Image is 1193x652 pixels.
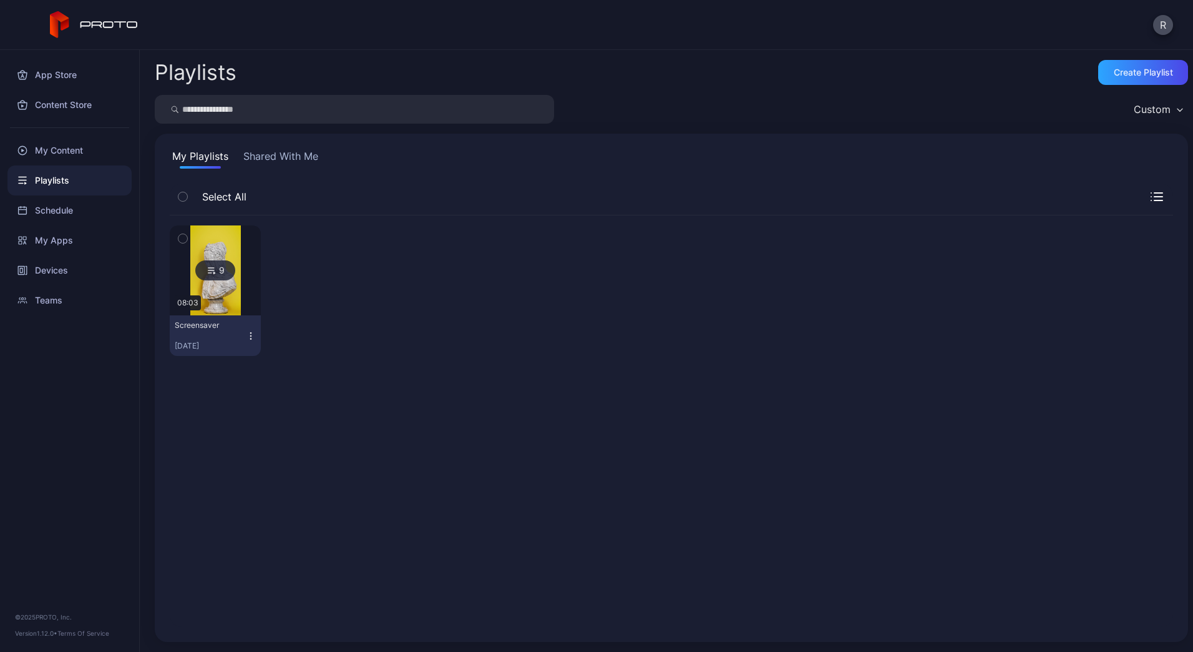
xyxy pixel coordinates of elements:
span: Version 1.12.0 • [15,630,57,637]
span: Select All [196,189,246,204]
button: My Playlists [170,149,231,169]
a: Playlists [7,165,132,195]
div: 08:03 [175,295,201,310]
div: © 2025 PROTO, Inc. [15,612,124,622]
a: Schedule [7,195,132,225]
a: Teams [7,285,132,315]
div: Custom [1134,103,1171,116]
button: Create Playlist [1098,60,1188,85]
button: R [1153,15,1173,35]
div: Screensaver [175,320,243,330]
a: App Store [7,60,132,90]
a: My Apps [7,225,132,255]
div: [DATE] [175,341,246,351]
a: Devices [7,255,132,285]
a: Content Store [7,90,132,120]
button: Shared With Me [241,149,321,169]
a: My Content [7,136,132,165]
div: Create Playlist [1114,67,1173,77]
h2: Playlists [155,61,236,84]
button: Custom [1127,95,1188,124]
div: 9 [195,260,235,280]
button: Screensaver[DATE] [170,315,261,356]
a: Terms Of Service [57,630,109,637]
